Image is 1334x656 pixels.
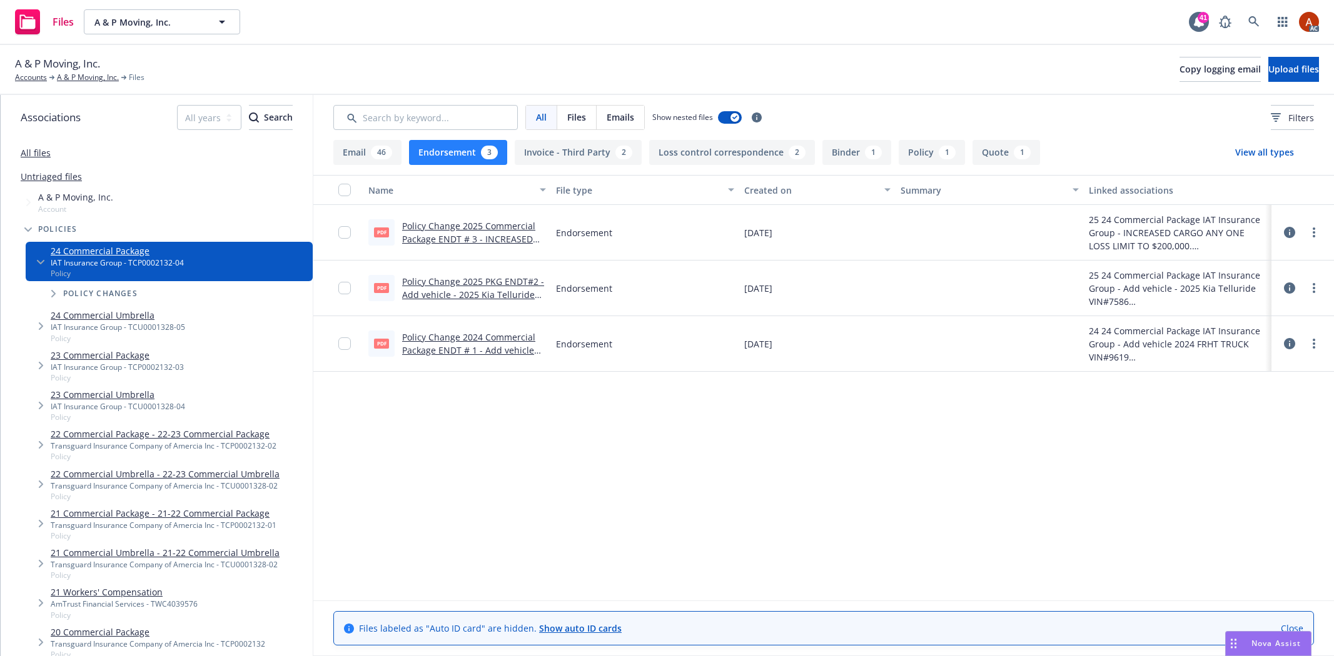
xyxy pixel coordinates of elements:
[333,105,518,130] input: Search by keyword...
[338,282,351,294] input: Toggle Row Selected
[38,191,113,204] span: A & P Moving, Inc.
[94,16,203,29] span: A & P Moving, Inc.
[1198,12,1209,23] div: 41
[51,451,276,462] span: Policy
[536,111,547,124] span: All
[973,140,1040,165] button: Quote
[374,283,389,292] span: pdf
[1014,146,1031,159] div: 1
[1213,9,1238,34] a: Report a Bug
[51,467,280,480] a: 22 Commercial Umbrella - 22-23 Commercial Umbrella
[1306,225,1321,240] a: more
[556,337,612,350] span: Endorsement
[51,362,184,372] div: IAT Insurance Group - TCP0002132-03
[1268,57,1319,82] button: Upload files
[51,333,185,344] span: Policy
[402,331,536,369] a: Policy Change 2024 Commercial Package ENDT # 1 - Add vehicle 2024 FRHT TRUCK VIN#9619.pdf
[57,72,119,83] a: A & P Moving, Inc.
[51,372,184,383] span: Policy
[556,226,612,239] span: Endorsement
[409,140,507,165] button: Endorsement
[402,276,544,314] a: Policy Change 2025 PKG ENDT#2 - Add vehicle - 2025 Kia Telluride VIN#7586.pdf
[333,140,402,165] button: Email
[38,204,113,214] span: Account
[51,599,198,609] div: AmTrust Financial Services - TWC4039576
[51,507,276,520] a: 21 Commercial Package - 21-22 Commercial Package
[51,268,184,279] span: Policy
[1180,57,1261,82] button: Copy logging email
[363,175,551,205] button: Name
[374,339,389,348] span: pdf
[21,147,51,159] a: All files
[739,175,896,205] button: Created on
[51,610,198,620] span: Policy
[1288,111,1314,124] span: Filters
[249,105,293,130] button: SearchSearch
[63,290,138,297] span: Policy changes
[901,184,1064,197] div: Summary
[1241,9,1266,34] a: Search
[338,184,351,196] input: Select all
[51,520,276,530] div: Transguard Insurance Company of Amercia Inc - TCP0002132-01
[51,639,265,649] div: Transguard Insurance Company of Amercia Inc - TCP0002132
[899,140,965,165] button: Policy
[15,56,100,72] span: A & P Moving, Inc.
[51,244,184,257] a: 24 Commercial Package
[1271,105,1314,130] button: Filters
[51,309,185,322] a: 24 Commercial Umbrella
[539,622,622,634] a: Show auto ID cards
[865,146,882,159] div: 1
[1268,63,1319,75] span: Upload files
[1225,631,1311,656] button: Nova Assist
[789,146,806,159] div: 2
[556,282,612,295] span: Endorsement
[51,546,280,559] a: 21 Commercial Umbrella - 21-22 Commercial Umbrella
[1306,281,1321,296] a: more
[51,257,184,268] div: IAT Insurance Group - TCP0002132-04
[744,184,877,197] div: Created on
[51,388,185,401] a: 23 Commercial Umbrella
[10,4,79,39] a: Files
[51,349,184,362] a: 23 Commercial Package
[1089,184,1266,197] div: Linked associations
[129,72,144,83] span: Files
[359,622,622,635] span: Files labeled as "Auto ID card" are hidden.
[822,140,891,165] button: Binder
[51,491,280,502] span: Policy
[338,226,351,239] input: Toggle Row Selected
[1226,632,1241,655] div: Drag to move
[51,570,280,580] span: Policy
[51,530,276,541] span: Policy
[51,322,185,332] div: IAT Insurance Group - TCU0001328-05
[1281,622,1303,635] a: Close
[744,226,772,239] span: [DATE]
[21,170,82,183] a: Untriaged files
[607,111,634,124] span: Emails
[1089,213,1266,252] div: 25 24 Commercial Package IAT Insurance Group - INCREASED CARGO ANY ONE LOSS LIMIT TO $200,000.
[1270,9,1295,34] a: Switch app
[249,106,293,129] div: Search
[51,412,185,422] span: Policy
[1089,324,1266,364] div: 24 24 Commercial Package IAT Insurance Group - Add vehicle 2024 FRHT TRUCK VIN#9619
[481,146,498,159] div: 3
[649,140,815,165] button: Loss control correspondence
[896,175,1083,205] button: Summary
[15,72,47,83] a: Accounts
[402,220,537,271] a: Policy Change 2025 Commercial Package ENDT # 3 - INCREASED CARGO ANY ONE LOSS LIMIT TO $200,000.pdf
[51,480,280,491] div: Transguard Insurance Company of Amercia Inc - TCU0001328-02
[1215,140,1314,165] button: View all types
[38,226,78,233] span: Policies
[1299,12,1319,32] img: photo
[551,175,739,205] button: File type
[51,427,276,440] a: 22 Commercial Package - 22-23 Commercial Package
[744,337,772,350] span: [DATE]
[652,112,713,122] span: Show nested files
[21,109,81,126] span: Associations
[51,585,198,599] a: 21 Workers' Compensation
[51,625,265,639] a: 20 Commercial Package
[556,184,720,197] div: File type
[249,112,259,122] svg: Search
[1089,269,1266,308] div: 25 24 Commercial Package IAT Insurance Group - Add vehicle - 2025 Kia Telluride VIN#7586
[371,146,392,159] div: 46
[515,140,642,165] button: Invoice - Third Party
